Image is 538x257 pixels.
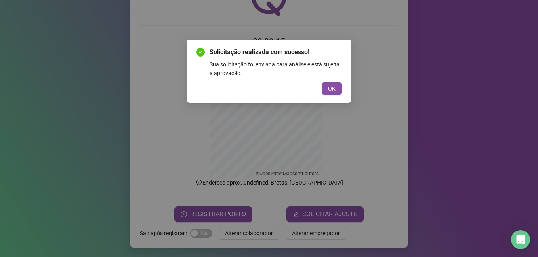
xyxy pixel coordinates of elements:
span: check-circle [196,48,205,57]
span: Solicitação realizada com sucesso! [210,47,342,57]
span: OK [328,84,336,93]
button: OK [322,82,342,95]
div: Open Intercom Messenger [511,230,530,249]
div: Sua solicitação foi enviada para análise e está sujeita a aprovação. [210,60,342,77]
